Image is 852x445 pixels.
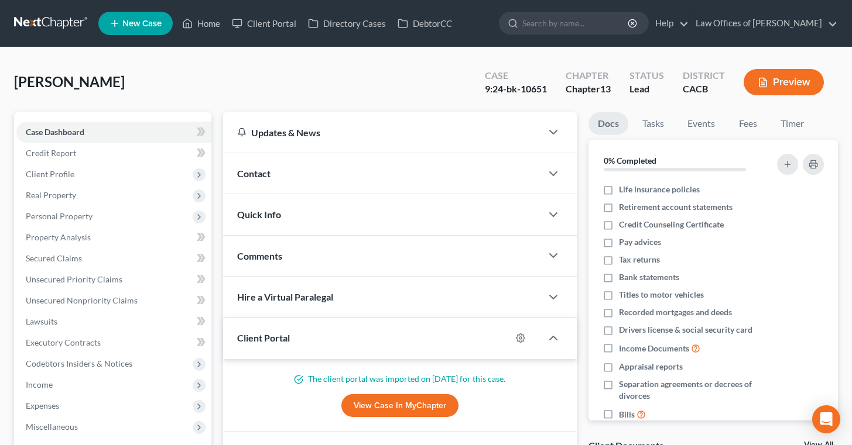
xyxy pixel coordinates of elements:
span: New Case [122,19,162,28]
span: Executory Contracts [26,337,101,347]
a: Help [649,13,689,34]
a: Client Portal [226,13,302,34]
span: Income Documents [619,343,689,354]
input: Search by name... [522,12,629,34]
a: Events [678,112,724,135]
span: Income [26,380,53,389]
a: Executory Contracts [16,332,211,353]
span: Unsecured Nonpriority Claims [26,295,138,305]
span: Client Profile [26,169,74,179]
a: View Case in MyChapter [341,394,458,418]
span: Comments [237,250,282,261]
span: Credit Report [26,148,76,158]
span: Tax returns [619,254,660,265]
span: Property Analysis [26,232,91,242]
div: Chapter [566,69,611,82]
span: Bank statements [619,271,679,283]
span: Expenses [26,401,59,410]
span: Titles to motor vehicles [619,289,704,301]
a: Secured Claims [16,248,211,269]
a: Credit Report [16,143,211,164]
span: Miscellaneous [26,422,78,432]
span: Drivers license & social security card [619,324,752,336]
span: Secured Claims [26,253,82,263]
a: Timer [771,112,813,135]
div: District [683,69,725,82]
span: Quick Info [237,209,281,220]
a: Tasks [633,112,673,135]
span: 13 [600,83,611,94]
button: Preview [744,69,824,95]
div: Case [485,69,547,82]
span: Life insurance policies [619,184,700,195]
span: [PERSON_NAME] [14,73,125,90]
span: Contact [237,168,271,179]
p: The client portal was imported on [DATE] for this case. [237,373,563,385]
span: Bills [619,409,635,420]
span: Personal Property [26,211,93,221]
span: Retirement account statements [619,201,733,213]
span: Recorded mortgages and deeds [619,306,732,318]
span: Lawsuits [26,316,57,326]
a: Unsecured Nonpriority Claims [16,290,211,311]
a: Docs [588,112,628,135]
span: Credit Counseling Certificate [619,219,724,230]
div: Chapter [566,82,611,96]
span: Real Property [26,190,76,200]
span: Codebtors Insiders & Notices [26,358,132,368]
a: Fees [729,112,767,135]
div: CACB [683,82,725,96]
a: Case Dashboard [16,122,211,143]
span: Client Portal [237,332,290,343]
a: Unsecured Priority Claims [16,269,211,290]
strong: 0% Completed [604,156,656,165]
a: Home [176,13,226,34]
span: Case Dashboard [26,127,84,137]
a: Property Analysis [16,227,211,248]
span: Separation agreements or decrees of divorces [619,378,765,402]
a: Directory Cases [302,13,392,34]
span: Hire a Virtual Paralegal [237,291,333,302]
a: Law Offices of [PERSON_NAME] [690,13,837,34]
div: Open Intercom Messenger [812,405,840,433]
a: Lawsuits [16,311,211,332]
span: Pay advices [619,236,661,248]
div: 9:24-bk-10651 [485,82,547,96]
div: Lead [629,82,664,96]
div: Status [629,69,664,82]
a: DebtorCC [392,13,458,34]
div: Updates & News [237,126,528,139]
span: Appraisal reports [619,361,683,372]
span: Unsecured Priority Claims [26,274,122,284]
